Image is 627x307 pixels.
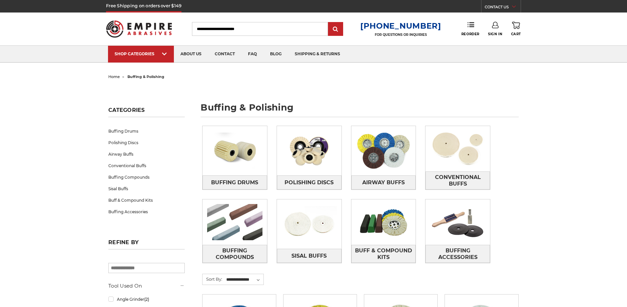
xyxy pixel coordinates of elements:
[108,294,185,305] a: Angle Grinder
[225,275,263,285] select: Sort By:
[108,137,185,148] a: Polishing Discs
[352,245,416,263] span: Buff & Compound Kits
[108,160,185,171] a: Conventional Buffs
[425,245,490,263] a: Buffing Accessories
[461,22,479,36] a: Reorder
[488,32,502,36] span: Sign In
[277,128,341,173] img: Polishing Discs
[288,46,347,63] a: shipping & returns
[329,23,342,36] input: Submit
[106,16,172,42] img: Empire Abrasives
[203,274,222,284] label: Sort By:
[241,46,263,63] a: faq
[285,177,334,188] span: Polishing Discs
[108,107,185,117] h5: Categories
[108,194,185,206] a: Buff & Compound Kits
[108,125,185,137] a: Buffing Drums
[425,171,490,190] a: Conventional Buffs
[203,245,267,263] span: Buffing Compounds
[485,3,521,13] a: CONTACT US
[174,46,208,63] a: about us
[203,175,267,190] a: Buffing Drums
[108,282,185,290] h5: Tool Used On
[425,126,490,171] img: Conventional Buffs
[203,245,267,263] a: Buffing Compounds
[351,199,416,245] img: Buff & Compound Kits
[360,33,441,37] p: FOR QUESTIONS OR INQUIRIES
[425,199,490,245] img: Buffing Accessories
[277,249,341,263] a: Sisal Buffs
[108,74,120,79] a: home
[211,177,258,188] span: Buffing Drums
[351,245,416,263] a: Buff & Compound Kits
[511,32,521,36] span: Cart
[144,297,149,302] span: (2)
[351,175,416,190] a: Airway Buffs
[108,171,185,183] a: Buffing Compounds
[108,148,185,160] a: Airway Buffs
[108,183,185,194] a: Sisal Buffs
[426,245,490,263] span: Buffing Accessories
[511,22,521,36] a: Cart
[108,239,185,249] h5: Refine by
[201,103,519,117] h1: buffing & polishing
[351,128,416,173] img: Airway Buffs
[277,175,341,190] a: Polishing Discs
[360,21,441,31] a: [PHONE_NUMBER]
[115,51,167,56] div: SHOP CATEGORIES
[203,199,267,245] img: Buffing Compounds
[362,177,405,188] span: Airway Buffs
[277,201,341,247] img: Sisal Buffs
[127,74,164,79] span: buffing & polishing
[208,46,241,63] a: contact
[263,46,288,63] a: blog
[108,206,185,217] a: Buffing Accessories
[203,128,267,173] img: Buffing Drums
[291,250,327,262] span: Sisal Buffs
[461,32,479,36] span: Reorder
